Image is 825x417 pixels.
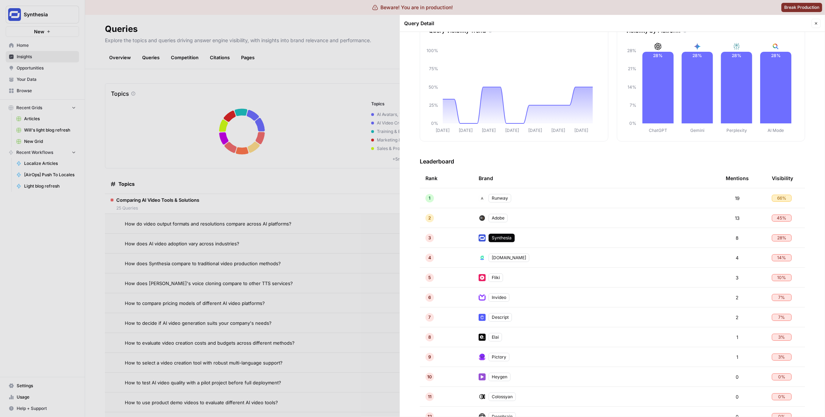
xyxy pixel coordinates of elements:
span: 4 [736,254,739,261]
div: Mentions [726,168,749,188]
span: 0 % [778,394,785,400]
img: pv8quvf8b07kpvcqk4jnbof226zu [479,254,486,261]
div: Pictory [489,353,509,361]
span: 0 [736,393,739,400]
span: 8 [428,334,431,340]
div: Adobe [489,214,508,222]
img: 0ckqz5nnc0dzrw9rqedni65w1bik [479,274,486,281]
img: 9w0gpg5mysfnm3lmj7yygg5fv3dk [479,373,486,380]
tspan: 0% [629,121,636,126]
img: lwts26jmcohuhctnavd82t6oukee [479,215,486,222]
img: y8wl2quaw9w1yvovn1mwij940ibb [479,294,486,301]
span: 2 [429,215,431,221]
img: r8se90nlbb3vji39sre9zercfdi0 [479,314,486,321]
tspan: 75% [429,66,438,72]
tspan: 0% [431,121,438,126]
span: 0 [736,373,739,380]
span: 0 % [778,374,785,380]
tspan: [DATE] [436,128,450,133]
span: 10 % [777,274,786,281]
tspan: [DATE] [459,128,473,133]
span: 6 [428,294,431,301]
div: Rank [425,168,437,188]
img: 6a73yfkrldwrfnc26ge4t4xld60l [479,334,486,341]
span: 3 [736,274,739,281]
tspan: 7% [630,102,636,108]
text: 28% [653,53,663,58]
tspan: 28% [627,48,636,53]
div: Descript [489,313,512,322]
div: Visibility [772,168,793,188]
span: 1 [736,354,738,361]
span: 19 [735,195,740,202]
span: 28 % [777,235,786,241]
tspan: Perplexity [726,128,747,133]
tspan: [DATE] [505,128,519,133]
tspan: [DATE] [551,128,565,133]
tspan: AI Mode [768,128,784,133]
text: 28% [692,53,702,58]
tspan: [DATE] [482,128,496,133]
span: 7 [429,314,431,321]
div: Heygen [489,373,511,381]
span: 9 [428,354,431,360]
div: Query Detail [404,20,809,27]
span: 1 [429,195,431,201]
span: 7 % [779,314,785,321]
tspan: [DATE] [528,128,542,133]
div: Synthesia [489,234,515,242]
div: [DOMAIN_NAME] [489,254,529,262]
span: 8 [736,234,739,241]
span: 3 % [779,334,785,340]
tspan: [DATE] [574,128,588,133]
span: 10 [428,374,432,380]
span: 11 [428,394,431,400]
div: Fliki [489,273,503,282]
div: Brand [479,168,714,188]
img: y4d8y4oj9pwtmzcdx4a2s9yjc5kp [479,393,486,400]
span: 7 % [779,294,785,301]
div: Invideo [489,293,509,302]
span: 66 % [777,195,786,201]
div: Colossyan [489,393,516,401]
span: 3 [428,235,431,241]
tspan: 21% [628,66,636,72]
span: 2 [736,294,739,301]
div: Elai [489,333,502,341]
img: 1anfdkqoi1e1hjy2th3sw8xrnfj5 [479,195,486,202]
span: 14 % [777,255,786,261]
tspan: 100% [427,48,438,53]
img: 5ishofca9hhfzkbc6046dfm6zfk6 [479,354,486,361]
img: kn4yydfihu1m6ctu54l2b7jhf7vx [479,234,486,241]
span: 4 [428,255,431,261]
span: 13 [735,215,740,222]
tspan: 14% [628,84,636,90]
span: 45 % [777,215,787,221]
tspan: Gemini [690,128,704,133]
h3: Leaderboard [420,157,805,166]
span: 5 [429,274,431,281]
text: 28% [732,53,741,58]
tspan: 25% [429,102,438,108]
span: 1 [736,334,738,341]
span: 2 [736,314,739,321]
tspan: ChatGPT [649,128,667,133]
text: 28% [771,53,780,58]
tspan: 50% [429,84,438,90]
span: 3 % [779,354,785,360]
div: Runway [489,194,511,202]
